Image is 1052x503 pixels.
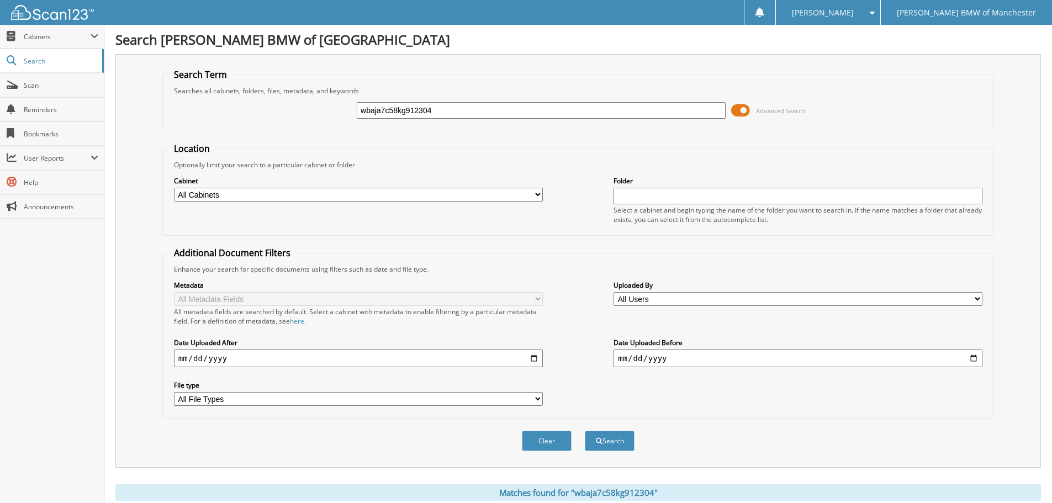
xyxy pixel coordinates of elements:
legend: Additional Document Filters [168,247,296,259]
span: [PERSON_NAME] [792,9,854,16]
legend: Search Term [168,68,232,81]
span: Help [24,178,98,187]
div: Enhance your search for specific documents using filters such as date and file type. [168,264,988,274]
a: here [290,316,304,326]
span: Search [24,56,97,66]
img: scan123-logo-white.svg [11,5,94,20]
input: end [614,350,982,367]
iframe: Chat Widget [997,450,1052,503]
label: Cabinet [174,176,543,186]
button: Search [585,431,635,451]
input: start [174,350,543,367]
span: Cabinets [24,32,91,41]
div: Select a cabinet and begin typing the name of the folder you want to search in. If the name match... [614,205,982,224]
div: Optionally limit your search to a particular cabinet or folder [168,160,988,170]
span: Announcements [24,202,98,211]
span: Scan [24,81,98,90]
label: Date Uploaded After [174,338,543,347]
label: Uploaded By [614,280,982,290]
button: Clear [522,431,572,451]
label: Date Uploaded Before [614,338,982,347]
span: [PERSON_NAME] BMW of Manchester [897,9,1036,16]
h1: Search [PERSON_NAME] BMW of [GEOGRAPHIC_DATA] [115,30,1041,49]
label: File type [174,380,543,390]
span: Bookmarks [24,129,98,139]
legend: Location [168,142,215,155]
span: Reminders [24,105,98,114]
div: Matches found for "wbaja7c58kg912304" [115,484,1041,501]
span: User Reports [24,153,91,163]
label: Folder [614,176,982,186]
div: Searches all cabinets, folders, files, metadata, and keywords [168,86,988,96]
span: Advanced Search [756,107,805,115]
label: Metadata [174,280,543,290]
div: All metadata fields are searched by default. Select a cabinet with metadata to enable filtering b... [174,307,543,326]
